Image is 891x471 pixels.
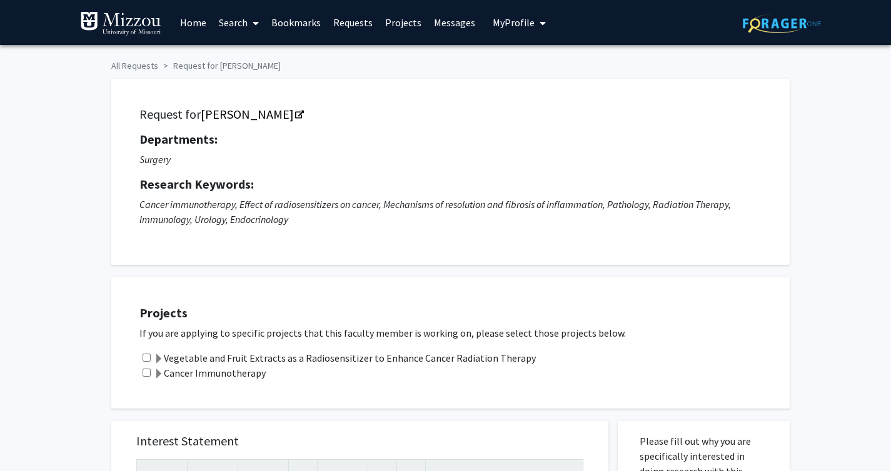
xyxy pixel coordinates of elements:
a: Bookmarks [265,1,327,44]
label: Vegetable and Fruit Extracts as a Radiosensitizer to Enhance Cancer Radiation Therapy [154,350,536,365]
i: Cancer immunotherapy, Effect of radiosensitizers on cancer, Mechanisms of resolution and fibrosis... [139,198,731,226]
img: ForagerOne Logo [743,14,821,33]
i: Surgery [139,153,171,166]
a: All Requests [111,60,158,71]
span: My Profile [493,16,535,29]
iframe: Chat [9,415,53,462]
label: Cancer Immunotherapy [154,365,266,380]
a: Requests [327,1,379,44]
a: Search [213,1,265,44]
p: If you are applying to specific projects that this faculty member is working on, please select th... [139,325,777,340]
li: Request for [PERSON_NAME] [158,59,281,72]
a: Opens in a new tab [201,106,303,122]
strong: Research Keywords: [139,176,254,192]
strong: Departments: [139,131,218,147]
strong: Projects [139,305,188,320]
a: Messages [428,1,481,44]
ol: breadcrumb [111,54,780,72]
a: Projects [379,1,428,44]
a: Home [174,1,213,44]
img: University of Missouri Logo [80,11,161,36]
h5: Interest Statement [136,434,583,449]
h5: Request for [139,107,762,122]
